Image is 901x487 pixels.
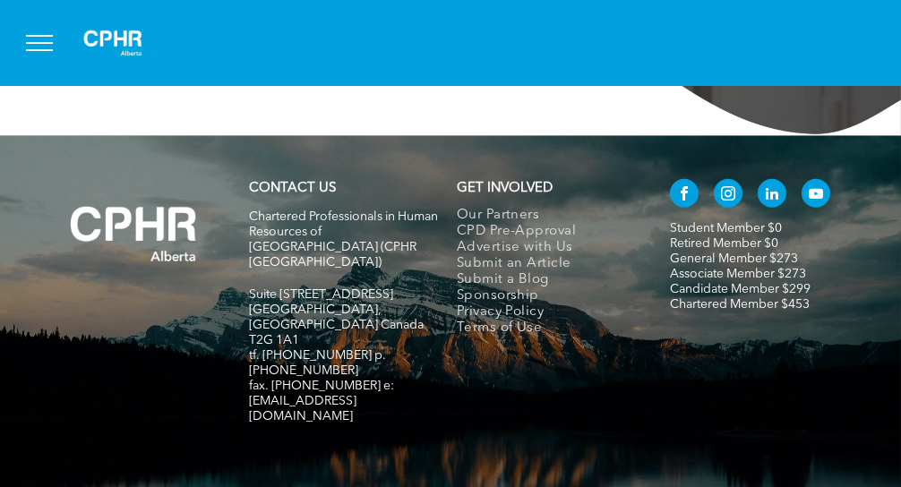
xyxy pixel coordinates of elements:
a: instagram [714,179,742,212]
a: CONTACT US [249,182,336,195]
span: GET INVOLVED [457,182,553,195]
a: Candidate Member $299 [670,283,811,295]
a: General Member $273 [670,252,798,265]
a: CPD Pre-Approval [457,224,639,240]
span: [GEOGRAPHIC_DATA], [GEOGRAPHIC_DATA] Canada T2G 1A1 [249,303,424,346]
span: Chartered Professionals in Human Resources of [GEOGRAPHIC_DATA] (CPHR [GEOGRAPHIC_DATA]) [249,210,438,269]
span: fax. [PHONE_NUMBER] e:[EMAIL_ADDRESS][DOMAIN_NAME] [249,380,394,423]
a: Chartered Member $453 [670,298,810,311]
a: Retired Member $0 [670,237,778,250]
a: Sponsorship [457,288,639,304]
span: tf. [PHONE_NUMBER] p. [PHONE_NUMBER] [249,349,386,377]
a: Submit a Blog [457,272,639,288]
a: Student Member $0 [670,222,782,235]
img: A white background with a few lines on it [36,172,231,295]
a: Associate Member $273 [670,268,806,280]
a: Submit an Article [457,256,639,272]
a: youtube [802,179,830,212]
a: Advertise with Us [457,240,639,256]
a: linkedin [758,179,786,212]
a: facebook [670,179,699,212]
a: Our Partners [457,208,639,224]
a: Terms of Use [457,320,639,337]
a: Privacy Policy [457,304,639,320]
img: A white background with a few lines on it [68,14,158,72]
span: Suite [STREET_ADDRESS] [249,288,393,301]
button: menu [16,20,63,66]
